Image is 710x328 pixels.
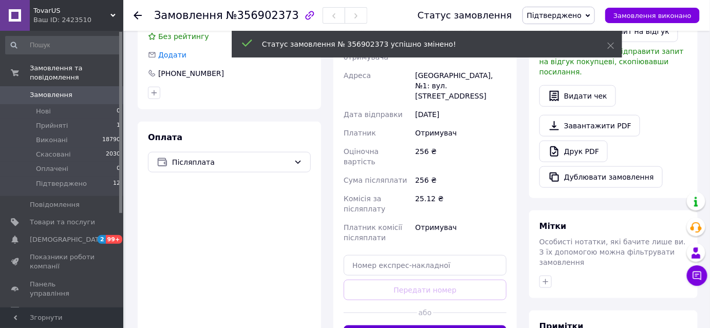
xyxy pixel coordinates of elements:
span: Оціночна вартість [344,147,379,166]
div: Статус замовлення № 356902373 успішно змінено! [262,39,582,49]
span: або [417,307,434,318]
span: 18790 [102,136,120,145]
span: Сума післяплати [344,176,407,184]
div: Отримувач [413,218,509,247]
span: Комісія за післяплату [344,195,385,213]
div: Повернутися назад [134,10,142,21]
span: Показники роботи компанії [30,253,95,271]
span: Нові [36,107,51,116]
span: 99+ [106,235,123,244]
span: №356902373 [226,9,299,22]
span: Замовлення виконано [613,12,692,20]
span: Підтверджено [36,179,87,188]
span: Прийняті [36,121,68,130]
span: Підтверджено [527,11,582,20]
div: Статус замовлення [418,10,512,21]
span: 2030 [106,150,120,159]
span: 1 [117,121,120,130]
span: TovarUS [33,6,110,15]
span: 0 [117,164,120,173]
div: Отримувач [413,124,509,142]
span: Замовлення [154,9,223,22]
span: Оплачені [36,164,68,173]
span: Відгуки [30,306,57,316]
span: 0 [117,107,120,116]
span: Дата відправки [344,110,403,119]
span: Телефон отримувача [344,43,388,61]
span: Оплата [148,132,182,142]
button: Чат з покупцем [687,265,707,286]
div: 25.12 ₴ [413,189,509,218]
a: Друк PDF [539,141,608,162]
span: Виконані [36,136,68,145]
input: Номер експрес-накладної [344,255,507,276]
a: Завантажити PDF [539,115,640,137]
span: Платник [344,129,376,137]
div: Ваш ID: 2423510 [33,15,123,25]
span: Замовлення [30,90,72,100]
span: [DEMOGRAPHIC_DATA] [30,235,106,244]
span: Панель управління [30,280,95,298]
span: Скасовані [36,150,71,159]
span: Повідомлення [30,200,80,209]
button: Дублювати замовлення [539,166,663,188]
div: 256 ₴ [413,142,509,171]
div: [PHONE_NUMBER] [157,68,225,79]
span: 2 [98,235,106,244]
span: Особисті нотатки, які бачите лише ви. З їх допомогою можна фільтрувати замовлення [539,238,686,266]
span: Товари та послуги [30,218,95,227]
span: Замовлення та повідомлення [30,64,123,82]
span: У вас є 30 днів, щоб відправити запит на відгук покупцеві, скопіювавши посилання. [539,47,684,76]
span: Платник комісії післяплати [344,223,402,242]
div: [DATE] [413,105,509,124]
div: 256 ₴ [413,171,509,189]
button: Видати чек [539,85,616,107]
span: Додати [158,51,186,59]
button: Замовлення виконано [605,8,700,23]
input: Пошук [5,36,121,54]
span: Післяплата [172,157,290,168]
div: [GEOGRAPHIC_DATA], №1: вул. [STREET_ADDRESS] [413,66,509,105]
span: Адреса [344,71,371,80]
span: 12 [113,179,120,188]
span: Мітки [539,221,567,231]
span: Без рейтингу [158,32,209,41]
